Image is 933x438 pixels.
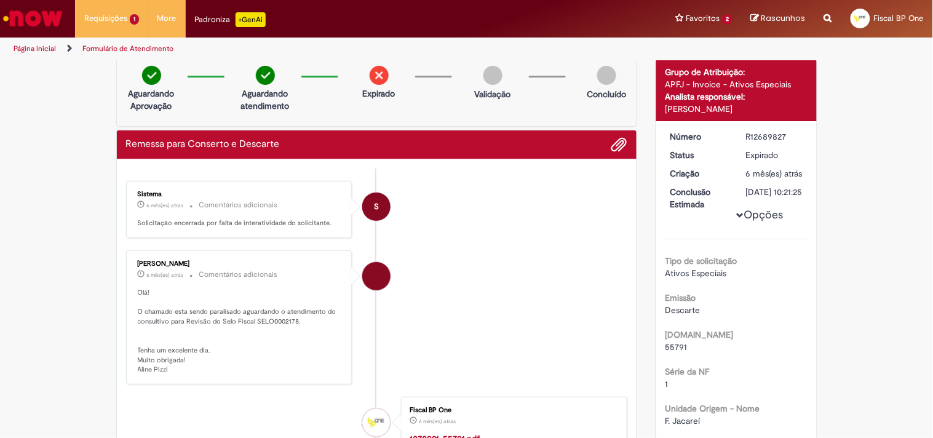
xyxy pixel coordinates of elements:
[665,292,696,303] b: Emissão
[661,167,737,180] dt: Criação
[363,87,395,100] p: Expirado
[195,12,266,27] div: Padroniza
[419,418,456,425] time: 19/02/2025 10:21:18
[130,14,139,25] span: 1
[665,415,701,426] span: F. Jacareí
[374,192,379,221] span: S
[14,44,56,54] a: Página inicial
[761,12,806,24] span: Rascunhos
[410,407,614,414] div: Fiscal BP One
[665,378,669,389] span: 1
[746,168,803,179] span: 6 mês(es) atrás
[665,78,808,90] div: APFJ - Invoice - Ativos Especiais
[665,329,734,340] b: [DOMAIN_NAME]
[874,13,924,23] span: Fiscal BP One
[686,12,720,25] span: Favoritos
[751,13,806,25] a: Rascunhos
[665,90,808,103] div: Analista responsável:
[138,288,343,375] p: Olá! O chamado esta sendo paralisado aguardando o atendimento do consultivo para Revisão do Selo ...
[147,202,184,209] span: 6 mês(es) atrás
[362,193,391,221] div: System
[370,66,389,85] img: remove.png
[587,88,626,100] p: Concluído
[362,262,391,290] div: Aline Cristina Pizzi
[147,271,184,279] span: 6 mês(es) atrás
[84,12,127,25] span: Requisições
[665,255,737,266] b: Tipo de solicitação
[1,6,65,31] img: ServiceNow
[126,139,280,150] h2: Remessa para Conserto e Descarte Histórico de tíquete
[665,305,701,316] span: Descarte
[665,341,688,352] span: 55791
[475,88,511,100] p: Validação
[665,103,808,115] div: [PERSON_NAME]
[236,87,295,112] p: Aguardando atendimento
[746,149,803,161] div: Expirado
[661,186,737,210] dt: Conclusão Estimada
[661,149,737,161] dt: Status
[665,66,808,78] div: Grupo de Atribuição:
[138,260,343,268] div: [PERSON_NAME]
[665,403,760,414] b: Unidade Origem - Nome
[746,168,803,179] time: 19/02/2025 10:21:19
[82,44,173,54] a: Formulário de Atendimento
[722,14,733,25] span: 2
[236,12,266,27] p: +GenAi
[362,408,391,437] div: Fiscal BP One
[122,87,181,112] p: Aguardando Aprovação
[157,12,177,25] span: More
[147,202,184,209] time: 10/03/2025 14:45:06
[665,268,727,279] span: Ativos Especiais
[746,186,803,198] div: [DATE] 10:21:25
[665,366,710,377] b: Série da NF
[199,200,278,210] small: Comentários adicionais
[138,218,343,228] p: Solicitação encerrada por falta de interatividade do solicitante.
[147,271,184,279] time: 26/02/2025 15:45:05
[142,66,161,85] img: check-circle-green.png
[746,167,803,180] div: 19/02/2025 10:21:19
[597,66,616,85] img: img-circle-grey.png
[661,130,737,143] dt: Número
[746,130,803,143] div: R12689827
[9,38,613,60] ul: Trilhas de página
[256,66,275,85] img: check-circle-green.png
[611,137,627,153] button: Adicionar anexos
[199,269,278,280] small: Comentários adicionais
[483,66,502,85] img: img-circle-grey.png
[419,418,456,425] span: 6 mês(es) atrás
[138,191,343,198] div: Sistema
